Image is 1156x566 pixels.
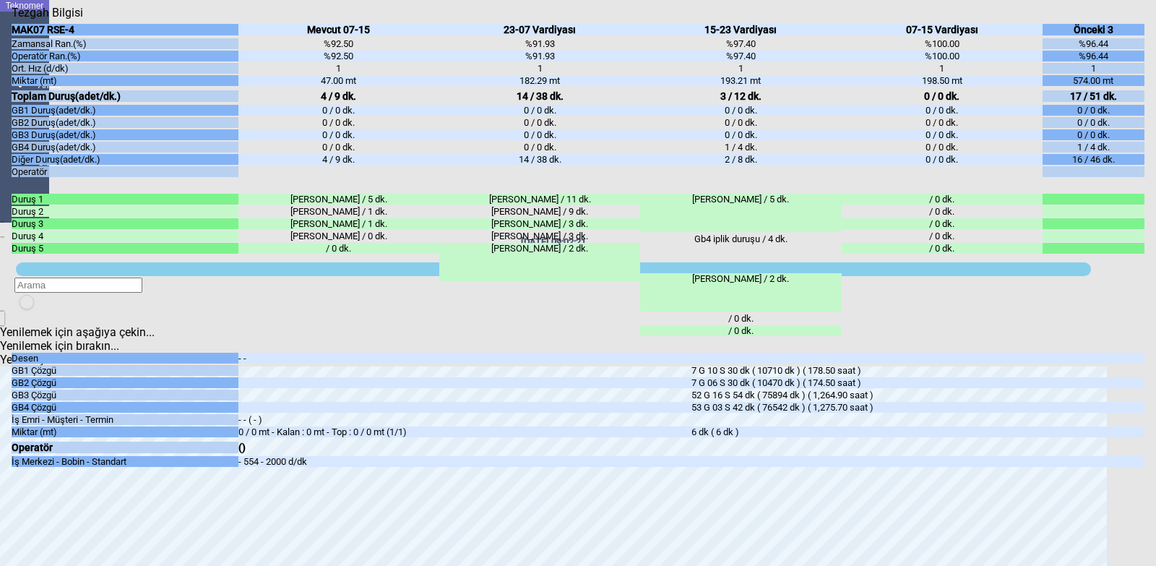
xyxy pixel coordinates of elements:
[640,90,841,102] div: 3 / 12 dk.
[439,194,640,205] div: [PERSON_NAME] / 11 dk.
[238,206,439,217] div: [PERSON_NAME] / 1 dk.
[238,129,439,140] div: 0 / 0 dk.
[12,142,238,153] div: GB4 Duruş(adet/dk.)
[238,194,439,205] div: [PERSON_NAME] / 5 dk.
[12,38,238,49] div: Zamansal Ran.(%)
[439,218,640,229] div: [PERSON_NAME] / 3 dk.
[842,117,1043,128] div: 0 / 0 dk.
[12,90,238,102] div: Toplam Duruş(adet/dk.)
[439,231,640,241] div: [PERSON_NAME] / 3 dk.
[12,231,238,241] div: Duruş 4
[439,117,640,128] div: 0 / 0 dk.
[842,63,1043,74] div: 1
[842,90,1043,102] div: 0 / 0 dk.
[439,105,640,116] div: 0 / 0 dk.
[842,243,1043,254] div: / 0 dk.
[439,142,640,153] div: 0 / 0 dk.
[238,231,439,241] div: [PERSON_NAME] / 0 dk.
[640,325,841,336] div: / 0 dk.
[1043,51,1144,61] div: %96.44
[12,6,88,20] div: Tezgah Bilgisi
[1043,38,1144,49] div: %96.44
[640,38,841,49] div: %97.40
[238,414,691,425] div: - - ( - )
[12,117,238,128] div: GB2 Duruş(adet/dk.)
[691,377,1144,388] div: 7 G 06 S 30 dk ( 10470 dk ) ( 174.50 saat )
[439,243,640,281] div: [PERSON_NAME] / 2 dk.
[238,63,439,74] div: 1
[640,313,841,324] div: / 0 dk.
[238,90,439,102] div: 4 / 9 dk.
[12,365,238,376] div: GB1 Çözgü
[439,24,640,35] div: 23-07 Vardiyası
[238,105,439,116] div: 0 / 0 dk.
[640,154,841,165] div: 2 / 8 dk.
[12,353,238,364] div: Desen
[12,51,238,61] div: Operatör Ran.(%)
[238,353,691,364] div: - -
[12,154,238,165] div: Diğer Duruş(adet/dk.)
[439,129,640,140] div: 0 / 0 dk.
[640,194,841,232] div: [PERSON_NAME] / 5 dk.
[12,24,238,35] div: MAK07 RSE-4
[238,243,439,254] div: / 0 dk.
[12,194,238,205] div: Duruş 1
[238,456,691,467] div: - 554 - 2000 d/dk
[640,117,841,128] div: 0 / 0 dk.
[640,129,841,140] div: 0 / 0 dk.
[640,105,841,116] div: 0 / 0 dk.
[842,105,1043,116] div: 0 / 0 dk.
[842,218,1043,229] div: / 0 dk.
[1043,117,1144,128] div: 0 / 0 dk.
[238,154,439,165] div: 4 / 9 dk.
[12,442,238,453] div: Operatör
[439,154,640,165] div: 14 / 38 dk.
[640,142,841,153] div: 1 / 4 dk.
[238,38,439,49] div: %92.50
[12,390,238,400] div: GB3 Çözgü
[842,51,1043,61] div: %100.00
[12,166,238,177] div: Operatör
[439,63,640,74] div: 1
[12,377,238,388] div: GB2 Çözgü
[12,243,238,254] div: Duruş 5
[12,105,238,116] div: GB1 Duruş(adet/dk.)
[439,206,640,217] div: [PERSON_NAME] / 9 dk.
[691,390,1144,400] div: 52 G 16 S 54 dk ( 75894 dk ) ( 1,264.90 saat )
[238,218,439,229] div: [PERSON_NAME] / 1 dk.
[842,129,1043,140] div: 0 / 0 dk.
[439,51,640,61] div: %91.93
[439,38,640,49] div: %91.93
[842,24,1043,35] div: 07-15 Vardiyası
[1043,90,1144,102] div: 17 / 51 dk.
[842,194,1043,205] div: / 0 dk.
[842,142,1043,153] div: 0 / 0 dk.
[691,365,1144,376] div: 7 G 10 S 30 dk ( 10710 dk ) ( 178.50 saat )
[691,426,1144,437] div: 6 dk ( 6 dk )
[640,24,841,35] div: 15-23 Vardiyası
[12,426,238,437] div: Miktar (mt)
[1043,154,1144,165] div: 16 / 46 dk.
[238,24,439,35] div: Mevcut 07-15
[1043,63,1144,74] div: 1
[640,233,841,272] div: Gb4 iplik duruşu / 4 dk.
[238,142,439,153] div: 0 / 0 dk.
[842,154,1043,165] div: 0 / 0 dk.
[238,426,691,437] div: 0 / 0 mt - Kalan : 0 mt - Top : 0 / 0 mt (1/1)
[842,206,1043,217] div: / 0 dk.
[1043,129,1144,140] div: 0 / 0 dk.
[12,456,238,467] div: İş Merkezi - Bobin - Standart
[439,90,640,102] div: 14 / 38 dk.
[439,75,640,86] div: 182.29 mt
[238,75,439,86] div: 47.00 mt
[12,218,238,229] div: Duruş 3
[12,402,238,413] div: GB4 Çözgü
[12,129,238,140] div: GB3 Duruş(adet/dk.)
[842,38,1043,49] div: %100.00
[1043,75,1144,86] div: 574.00 mt
[1043,142,1144,153] div: 1 / 4 dk.
[842,75,1043,86] div: 198.50 mt
[1043,105,1144,116] div: 0 / 0 dk.
[238,51,439,61] div: %92.50
[842,231,1043,241] div: / 0 dk.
